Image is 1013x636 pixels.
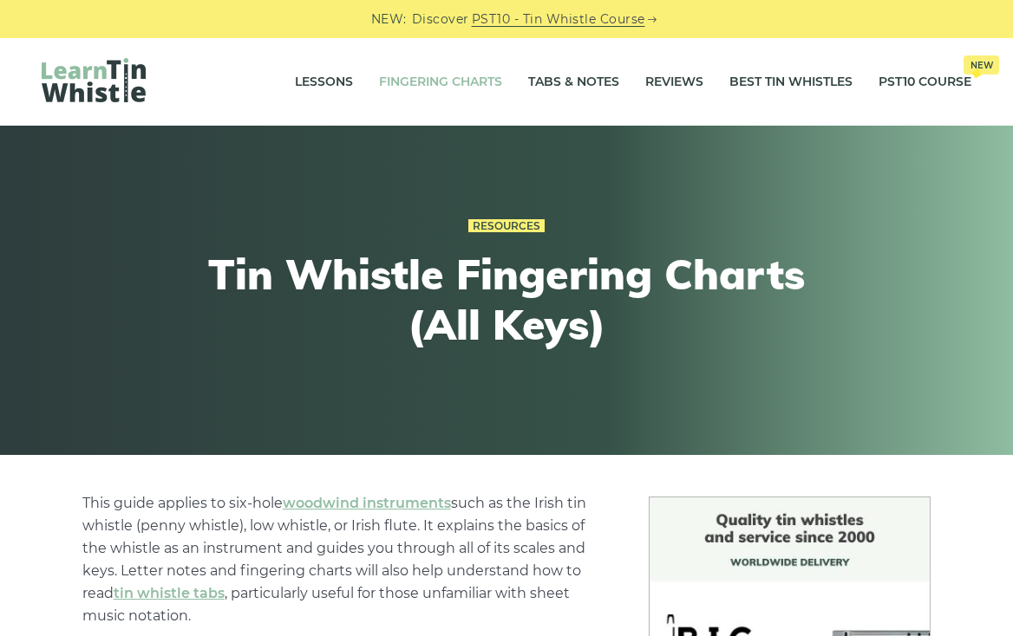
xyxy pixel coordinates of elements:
p: This guide applies to six-hole such as the Irish tin whistle (penny whistle), low whistle, or Iri... [82,492,607,627]
a: woodwind instruments [283,495,451,511]
a: Resources [468,219,545,233]
h1: Tin Whistle Fingering Charts (All Keys) [187,250,826,349]
a: tin whistle tabs [114,585,225,601]
a: Best Tin Whistles [729,61,853,104]
span: New [964,55,999,75]
a: PST10 CourseNew [879,61,971,104]
img: LearnTinWhistle.com [42,58,146,102]
a: Lessons [295,61,353,104]
a: Tabs & Notes [528,61,619,104]
a: Fingering Charts [379,61,502,104]
a: Reviews [645,61,703,104]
